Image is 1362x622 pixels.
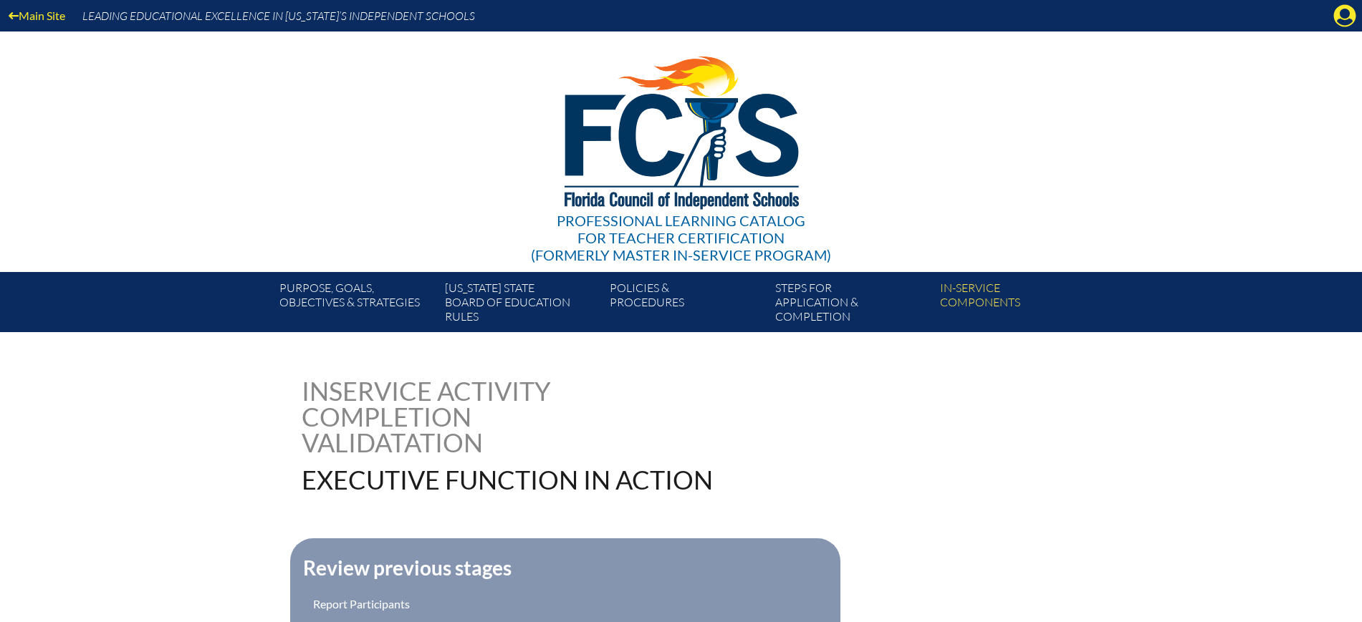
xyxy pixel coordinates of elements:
[769,278,934,332] a: Steps forapplication & completion
[525,29,837,266] a: Professional Learning Catalog for Teacher Certification(formerly Master In-service Program)
[313,597,410,611] a: Report Participants
[604,278,769,332] a: Policies &Procedures
[533,31,829,227] img: FCISlogo221.eps
[302,378,590,455] h1: Inservice Activity Completion Validatation
[577,229,785,246] span: for Teacher Certification
[531,212,831,263] div: Professional Learning Catalog (formerly Master In-service Program)
[3,6,71,25] a: Main Site
[302,467,772,492] h1: Executive Function in Action
[934,278,1099,332] a: In-servicecomponents
[274,278,438,332] a: Purpose, goals,objectives & strategies
[1333,4,1356,27] svg: Manage account
[439,278,604,332] a: [US_STATE] StateBoard of Education rules
[302,555,513,580] legend: Review previous stages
